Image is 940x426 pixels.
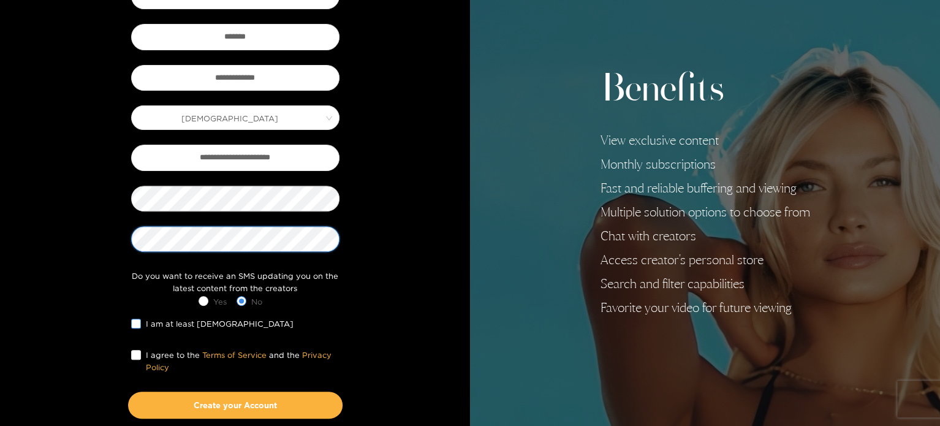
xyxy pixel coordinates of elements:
span: No [246,295,267,308]
a: Terms of Service [202,351,267,359]
span: Yes [208,295,232,308]
li: Favorite your video for future viewing [601,300,810,315]
div: Do you want to receive an SMS updating you on the latest content from the creators [128,270,343,295]
span: Male [132,109,339,126]
li: Fast and reliable buffering and viewing [601,181,810,196]
li: View exclusive content [601,133,810,148]
li: Access creator's personal store [601,253,810,267]
li: Multiple solution options to choose from [601,205,810,219]
li: Chat with creators [601,229,810,243]
button: Create your Account [128,392,343,419]
li: Search and filter capabilities [601,276,810,291]
span: I am at least [DEMOGRAPHIC_DATA] [141,318,298,330]
span: I agree to the and the [141,349,339,374]
h2: Benefits [601,67,810,113]
li: Monthly subscriptions [601,157,810,172]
